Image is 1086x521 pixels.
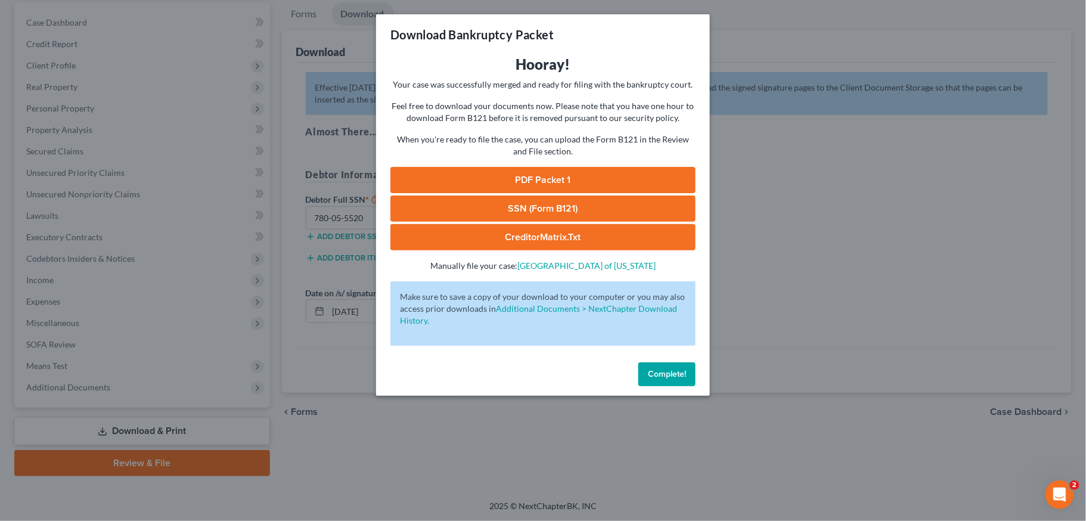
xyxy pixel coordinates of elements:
p: Your case was successfully merged and ready for filing with the bankruptcy court. [390,79,696,91]
p: When you're ready to file the case, you can upload the Form B121 in the Review and File section. [390,134,696,157]
span: 2 [1070,480,1079,490]
a: Additional Documents > NextChapter Download History. [400,303,677,325]
h3: Download Bankruptcy Packet [390,26,554,43]
h3: Hooray! [390,55,696,74]
p: Manually file your case: [390,260,696,272]
a: [GEOGRAPHIC_DATA] of [US_STATE] [517,260,656,271]
p: Make sure to save a copy of your download to your computer or you may also access prior downloads in [400,291,686,327]
button: Complete! [638,362,696,386]
span: Complete! [648,369,686,379]
iframe: Intercom live chat [1045,480,1074,509]
a: PDF Packet 1 [390,167,696,193]
a: CreditorMatrix.txt [390,224,696,250]
a: SSN (Form B121) [390,196,696,222]
p: Feel free to download your documents now. Please note that you have one hour to download Form B12... [390,100,696,124]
